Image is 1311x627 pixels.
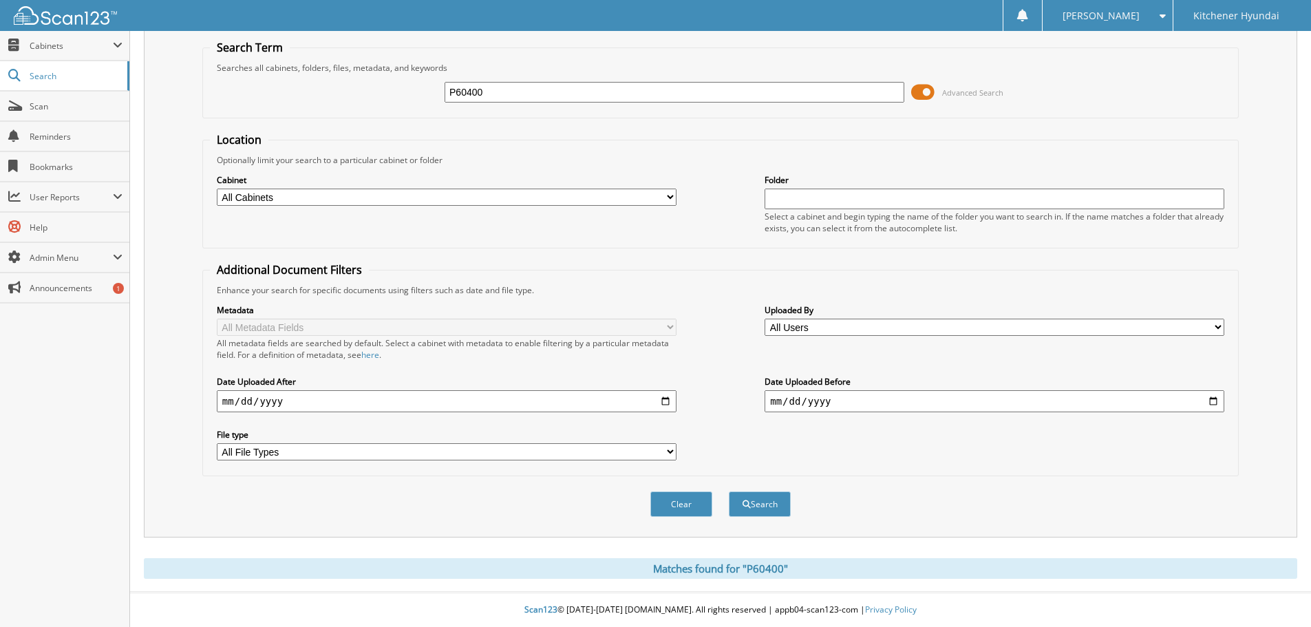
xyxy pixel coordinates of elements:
button: Search [729,491,791,517]
legend: Search Term [210,40,290,55]
span: Admin Menu [30,252,113,264]
legend: Location [210,132,268,147]
legend: Additional Document Filters [210,262,369,277]
span: Help [30,222,122,233]
span: Advanced Search [942,87,1003,98]
div: Searches all cabinets, folders, files, metadata, and keywords [210,62,1231,74]
span: Reminders [30,131,122,142]
div: All metadata fields are searched by default. Select a cabinet with metadata to enable filtering b... [217,337,676,361]
span: Search [30,70,120,82]
label: Uploaded By [765,304,1224,316]
input: start [217,390,676,412]
span: Bookmarks [30,161,122,173]
span: User Reports [30,191,113,203]
a: Privacy Policy [865,604,917,615]
div: Matches found for "P60400" [144,558,1297,579]
input: end [765,390,1224,412]
a: here [361,349,379,361]
span: Scan [30,100,122,112]
div: 1 [113,283,124,294]
span: [PERSON_NAME] [1063,12,1140,20]
label: File type [217,429,676,440]
span: Cabinets [30,40,113,52]
img: scan123-logo-white.svg [14,6,117,25]
span: Kitchener Hyundai [1193,12,1279,20]
div: Optionally limit your search to a particular cabinet or folder [210,154,1231,166]
div: Select a cabinet and begin typing the name of the folder you want to search in. If the name match... [765,211,1224,234]
label: Cabinet [217,174,676,186]
span: Scan123 [524,604,557,615]
span: Announcements [30,282,122,294]
label: Date Uploaded Before [765,376,1224,387]
label: Metadata [217,304,676,316]
button: Clear [650,491,712,517]
label: Date Uploaded After [217,376,676,387]
label: Folder [765,174,1224,186]
div: © [DATE]-[DATE] [DOMAIN_NAME]. All rights reserved | appb04-scan123-com | [130,593,1311,627]
div: Enhance your search for specific documents using filters such as date and file type. [210,284,1231,296]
